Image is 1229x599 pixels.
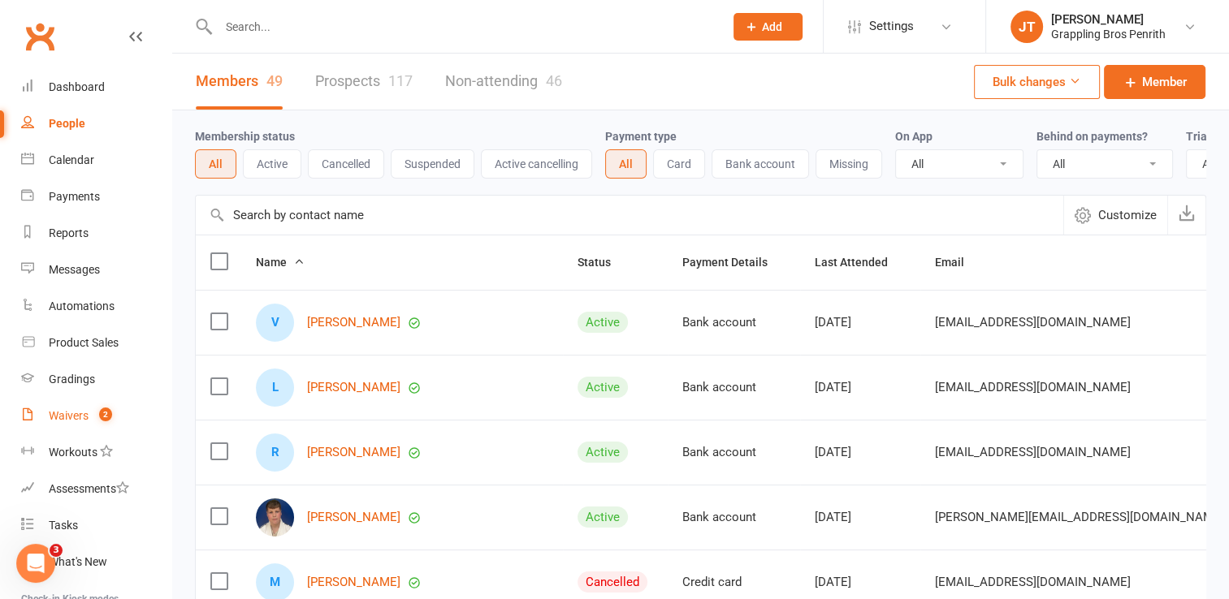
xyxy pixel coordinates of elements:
[49,519,78,532] div: Tasks
[578,442,628,463] div: Active
[266,72,283,89] div: 49
[196,54,283,110] a: Members49
[682,252,785,272] button: Payment Details
[682,256,785,269] span: Payment Details
[21,179,171,215] a: Payments
[935,307,1131,338] span: [EMAIL_ADDRESS][DOMAIN_NAME]
[935,502,1224,532] span: [PERSON_NAME][EMAIL_ADDRESS][DOMAIN_NAME]
[1098,205,1157,225] span: Customize
[256,433,294,472] div: Romeo
[21,544,171,580] a: What's New
[1051,12,1166,27] div: [PERSON_NAME]
[49,299,115,312] div: Automations
[1036,130,1148,143] label: Behind on payments?
[195,149,236,179] button: All
[682,511,785,524] div: Bank account
[49,482,129,495] div: Assessments
[682,316,785,330] div: Bank account
[256,304,294,342] div: Valentina
[682,381,785,394] div: Bank account
[762,20,782,33] span: Add
[214,15,712,38] input: Search...
[21,69,171,106] a: Dashboard
[256,252,305,272] button: Name
[21,325,171,361] a: Product Sales
[481,149,592,179] button: Active cancelling
[388,72,413,89] div: 117
[682,446,785,459] div: Bank account
[49,226,89,239] div: Reports
[815,446,906,459] div: [DATE]
[49,446,97,459] div: Workouts
[49,336,119,349] div: Product Sales
[49,409,89,422] div: Waivers
[307,446,400,459] a: [PERSON_NAME]
[974,65,1100,99] button: Bulk changes
[19,16,60,57] a: Clubworx
[21,252,171,288] a: Messages
[256,256,305,269] span: Name
[49,80,105,93] div: Dashboard
[935,256,982,269] span: Email
[256,498,294,537] img: Zac
[50,544,63,557] span: 3
[21,471,171,507] a: Assessments
[49,190,100,203] div: Payments
[307,316,400,330] a: [PERSON_NAME]
[99,407,112,421] span: 2
[49,263,100,276] div: Messages
[734,13,803,41] button: Add
[21,398,171,434] a: Waivers 2
[195,130,295,143] label: Membership status
[935,252,982,272] button: Email
[21,142,171,179] a: Calendar
[1142,72,1187,92] span: Member
[16,544,55,583] iframe: Intercom live chat
[546,72,562,89] div: 46
[815,381,906,394] div: [DATE]
[21,215,171,252] a: Reports
[682,575,785,589] div: Credit card
[578,252,629,272] button: Status
[935,567,1131,597] span: [EMAIL_ADDRESS][DOMAIN_NAME]
[1010,11,1043,43] div: JT
[49,555,107,568] div: What's New
[935,372,1131,403] span: [EMAIL_ADDRESS][DOMAIN_NAME]
[578,571,647,593] div: Cancelled
[49,373,95,386] div: Gradings
[391,149,474,179] button: Suspended
[1104,65,1205,99] a: Member
[21,361,171,398] a: Gradings
[578,377,628,398] div: Active
[307,575,400,589] a: [PERSON_NAME]
[21,106,171,142] a: People
[243,149,301,179] button: Active
[605,130,677,143] label: Payment type
[445,54,562,110] a: Non-attending46
[816,149,882,179] button: Missing
[578,312,628,333] div: Active
[815,256,906,269] span: Last Attended
[653,149,705,179] button: Card
[815,316,906,330] div: [DATE]
[1051,27,1166,41] div: Grappling Bros Penrith
[49,153,94,166] div: Calendar
[21,288,171,325] a: Automations
[308,149,384,179] button: Cancelled
[869,8,914,45] span: Settings
[935,437,1131,468] span: [EMAIL_ADDRESS][DOMAIN_NAME]
[307,381,400,394] a: [PERSON_NAME]
[307,511,400,524] a: [PERSON_NAME]
[815,511,906,524] div: [DATE]
[21,434,171,471] a: Workouts
[196,196,1063,235] input: Search by contact name
[578,506,628,528] div: Active
[315,54,413,110] a: Prospects117
[1063,196,1167,235] button: Customize
[578,256,629,269] span: Status
[712,149,809,179] button: Bank account
[895,130,933,143] label: On App
[605,149,647,179] button: All
[21,507,171,544] a: Tasks
[815,575,906,589] div: [DATE]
